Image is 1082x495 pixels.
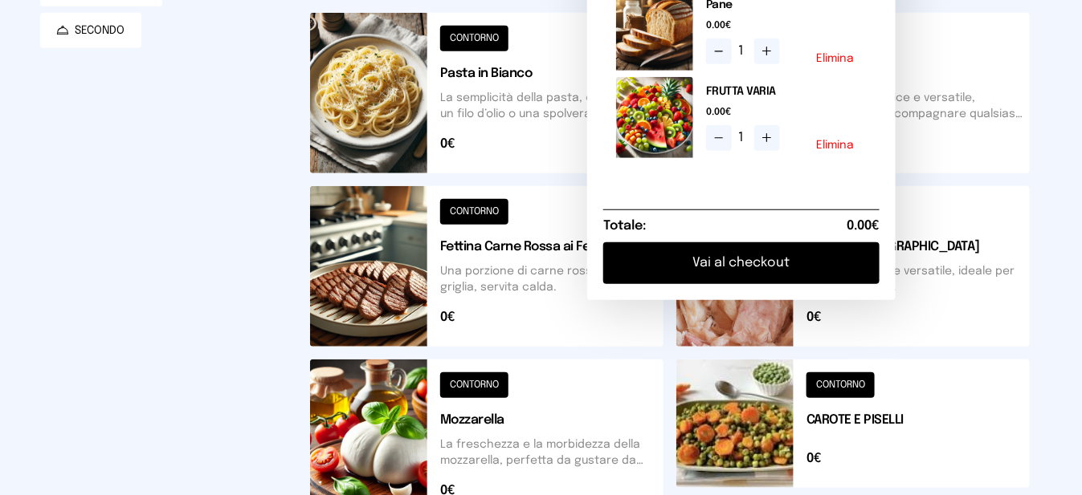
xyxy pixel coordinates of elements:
[738,128,748,148] span: 1
[816,53,854,64] button: Elimina
[816,140,854,151] button: Elimina
[603,242,880,284] button: Vai al checkout
[76,22,125,39] span: SECONDO
[706,19,867,32] span: 0.00€
[738,42,748,61] span: 1
[706,83,867,99] h2: FRUTTA VARIA
[40,13,141,48] button: SECONDO
[616,77,693,158] img: media
[847,217,880,236] span: 0.00€
[603,217,646,236] h6: Totale:
[706,106,867,119] span: 0.00€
